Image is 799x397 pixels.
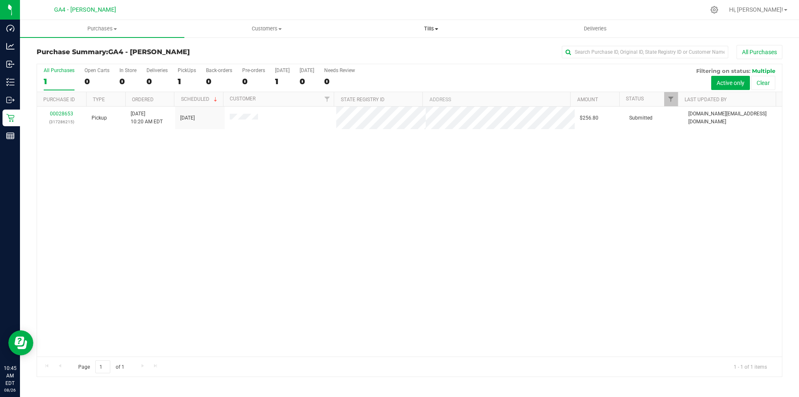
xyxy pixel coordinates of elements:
a: Deliveries [513,20,677,37]
p: 10:45 AM EDT [4,365,16,387]
button: Active only [711,76,750,90]
div: 0 [119,77,136,86]
div: 1 [178,77,196,86]
iframe: Resource center [8,330,33,355]
span: Pickup [92,114,107,122]
a: Filter [664,92,678,106]
div: 0 [84,77,109,86]
span: Filtering on status: [696,67,750,74]
inline-svg: Reports [6,132,15,140]
th: Address [422,92,570,107]
span: Deliveries [573,25,618,32]
div: 0 [206,77,232,86]
a: Amount [577,97,598,102]
a: Tills [349,20,513,37]
span: [DATE] [180,114,195,122]
div: 0 [300,77,314,86]
inline-svg: Inventory [6,78,15,86]
a: 00028653 [50,111,73,117]
span: Hi, [PERSON_NAME]! [729,6,783,13]
a: Type [93,97,105,102]
a: Scheduled [181,96,219,102]
inline-svg: Outbound [6,96,15,104]
div: [DATE] [300,67,314,73]
inline-svg: Dashboard [6,24,15,32]
div: Pre-orders [242,67,265,73]
span: 1 - 1 of 1 items [727,360,774,373]
a: Purchases [20,20,184,37]
a: Customer [230,96,256,102]
input: Search Purchase ID, Original ID, State Registry ID or Customer Name... [562,46,728,58]
div: 1 [275,77,290,86]
inline-svg: Analytics [6,42,15,50]
inline-svg: Inbound [6,60,15,68]
a: State Registry ID [341,97,385,102]
a: Purchase ID [43,97,75,102]
a: Customers [184,20,349,37]
a: Last Updated By [685,97,727,102]
span: Customers [185,25,348,32]
span: Purchases [20,25,184,32]
p: (317286215) [42,118,82,126]
span: [DATE] 10:20 AM EDT [131,110,163,126]
span: [DOMAIN_NAME][EMAIL_ADDRESS][DOMAIN_NAME] [688,110,777,126]
inline-svg: Retail [6,114,15,122]
div: PickUps [178,67,196,73]
a: Ordered [132,97,154,102]
p: 08/26 [4,387,16,393]
a: Filter [320,92,334,106]
input: 1 [95,360,110,373]
div: 1 [44,77,74,86]
div: Needs Review [324,67,355,73]
a: Status [626,96,644,102]
div: Back-orders [206,67,232,73]
div: Open Carts [84,67,109,73]
div: 0 [146,77,168,86]
div: All Purchases [44,67,74,73]
button: All Purchases [737,45,782,59]
span: GA4 - [PERSON_NAME] [108,48,190,56]
div: In Store [119,67,136,73]
span: Submitted [629,114,653,122]
span: Multiple [752,67,775,74]
span: $256.80 [580,114,598,122]
span: Tills [349,25,513,32]
button: Clear [751,76,775,90]
div: Manage settings [709,6,720,14]
div: 0 [324,77,355,86]
div: [DATE] [275,67,290,73]
span: Page of 1 [71,360,131,373]
span: GA4 - [PERSON_NAME] [54,6,116,13]
div: Deliveries [146,67,168,73]
h3: Purchase Summary: [37,48,285,56]
div: 0 [242,77,265,86]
